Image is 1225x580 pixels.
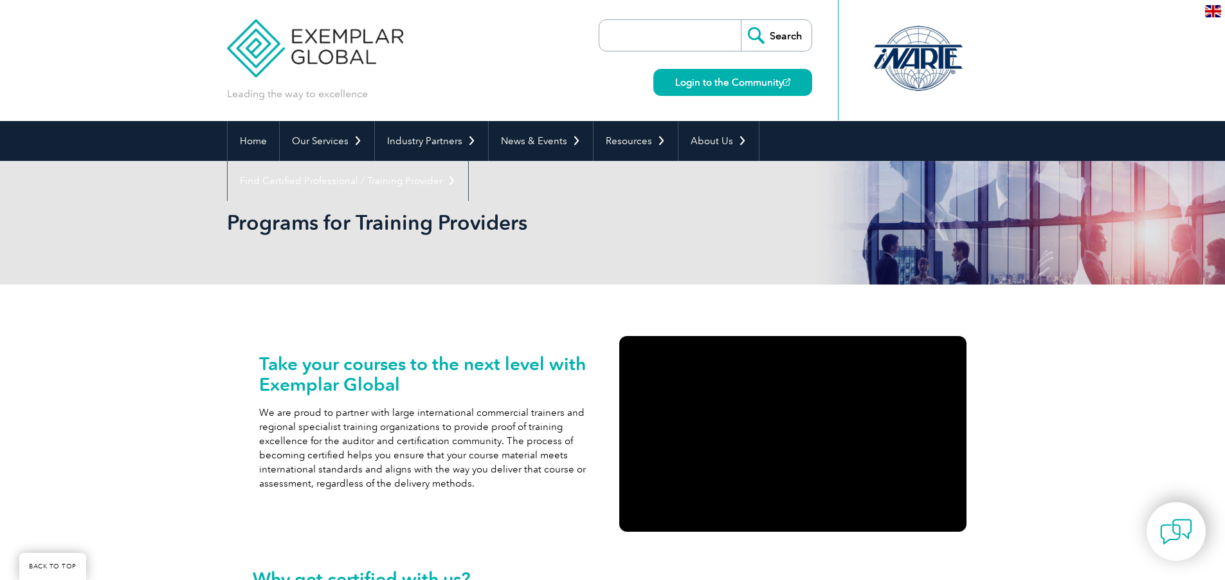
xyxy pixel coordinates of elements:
a: Login to the Community [653,69,812,96]
a: BACK TO TOP [19,553,86,580]
a: Our Services [280,121,374,161]
input: Search [741,20,812,51]
a: Resources [594,121,678,161]
a: About Us [678,121,759,161]
h2: Programs for Training Providers [227,212,767,233]
a: Industry Partners [375,121,488,161]
img: open_square.png [783,79,790,86]
p: Leading the way to excellence [227,87,368,101]
a: News & Events [489,121,593,161]
a: Home [228,121,279,161]
p: We are proud to partner with large international commercial trainers and regional specialist trai... [259,406,606,491]
img: en [1205,5,1221,17]
img: contact-chat.png [1160,516,1192,548]
a: Find Certified Professional / Training Provider [228,161,468,201]
h2: Take your courses to the next level with Exemplar Global [259,353,606,395]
